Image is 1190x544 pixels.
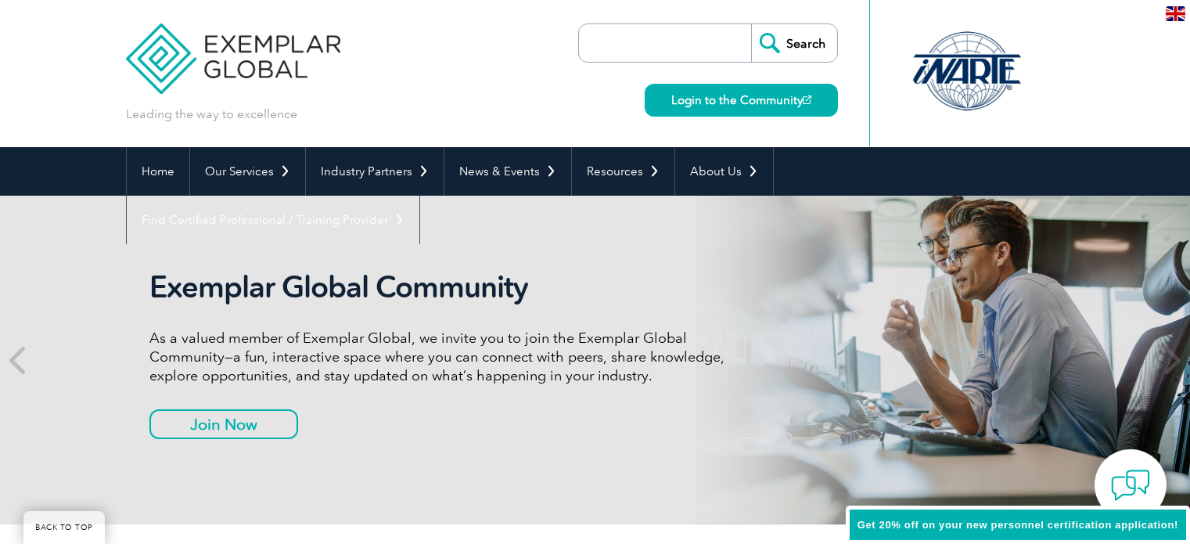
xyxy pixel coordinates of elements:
[126,106,297,123] p: Leading the way to excellence
[149,269,736,305] h2: Exemplar Global Community
[751,24,837,62] input: Search
[645,84,838,117] a: Login to the Community
[675,147,773,196] a: About Us
[857,519,1178,531] span: Get 20% off on your new personnel certification application!
[444,147,571,196] a: News & Events
[149,409,298,439] a: Join Now
[127,147,189,196] a: Home
[803,95,811,104] img: open_square.png
[149,329,736,385] p: As a valued member of Exemplar Global, we invite you to join the Exemplar Global Community—a fun,...
[1111,466,1150,505] img: contact-chat.png
[190,147,305,196] a: Our Services
[306,147,444,196] a: Industry Partners
[572,147,674,196] a: Resources
[23,511,105,544] a: BACK TO TOP
[127,196,419,244] a: Find Certified Professional / Training Provider
[1166,6,1185,21] img: en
